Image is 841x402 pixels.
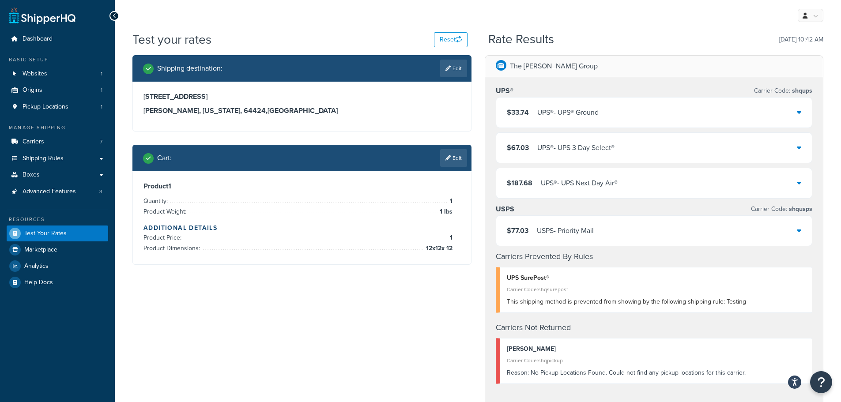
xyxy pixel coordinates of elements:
[24,230,67,237] span: Test Your Rates
[7,150,108,167] a: Shipping Rules
[537,142,615,154] div: UPS® - UPS 3 Day Select®
[507,368,529,377] span: Reason:
[7,82,108,98] li: Origins
[24,246,57,254] span: Marketplace
[7,66,108,82] a: Websites1
[790,86,812,95] span: shqups
[23,70,47,78] span: Websites
[496,322,813,334] h4: Carriers Not Returned
[437,207,453,217] span: 1 lbs
[7,242,108,258] a: Marketplace
[24,279,53,286] span: Help Docs
[7,134,108,150] li: Carriers
[541,177,618,189] div: UPS® - UPS Next Day Air®
[7,124,108,131] div: Manage Shipping
[507,178,532,188] span: $187.68
[507,343,806,355] div: [PERSON_NAME]
[7,82,108,98] a: Origins1
[7,274,108,290] a: Help Docs
[143,182,460,191] h3: Product 1
[101,70,102,78] span: 1
[157,64,223,72] h2: Shipping destination :
[507,297,746,306] span: This shipping method is prevented from showing by the following shipping rule: Testing
[101,86,102,94] span: 1
[7,184,108,200] a: Advanced Features3
[751,203,812,215] p: Carrier Code:
[507,272,806,284] div: UPS SurePost®
[754,85,812,97] p: Carrier Code:
[537,106,599,119] div: UPS® - UPS® Ground
[507,225,528,236] span: $77.03
[496,205,514,214] h3: USPS
[496,251,813,263] h4: Carriers Prevented By Rules
[23,188,76,195] span: Advanced Features
[157,154,172,162] h2: Cart :
[434,32,468,47] button: Reset
[23,138,44,146] span: Carriers
[440,60,467,77] a: Edit
[7,31,108,47] a: Dashboard
[23,155,64,162] span: Shipping Rules
[424,243,453,254] span: 12 x 12 x 12
[507,367,806,379] div: No Pickup Locations Found. Could not find any pickup locations for this carrier.
[537,225,594,237] div: USPS - Priority Mail
[143,92,460,101] h3: [STREET_ADDRESS]
[810,371,832,393] button: Open Resource Center
[507,283,806,296] div: Carrier Code: shqsurepost
[23,103,68,111] span: Pickup Locations
[99,188,102,195] span: 3
[7,216,108,223] div: Resources
[7,99,108,115] li: Pickup Locations
[448,196,453,207] span: 1
[507,143,529,153] span: $67.03
[507,107,529,117] span: $33.74
[440,149,467,167] a: Edit
[787,204,812,214] span: shqusps
[143,233,184,242] span: Product Price:
[7,56,108,64] div: Basic Setup
[143,223,460,233] h4: Additional Details
[100,138,102,146] span: 7
[507,354,806,367] div: Carrier Code: shqpickup
[143,207,189,216] span: Product Weight:
[132,31,211,48] h1: Test your rates
[7,184,108,200] li: Advanced Features
[7,99,108,115] a: Pickup Locations1
[143,244,202,253] span: Product Dimensions:
[143,196,170,206] span: Quantity:
[23,86,42,94] span: Origins
[488,33,554,46] h2: Rate Results
[510,60,598,72] p: The [PERSON_NAME] Group
[101,103,102,111] span: 1
[7,66,108,82] li: Websites
[24,263,49,270] span: Analytics
[496,86,513,95] h3: UPS®
[7,258,108,274] a: Analytics
[23,35,53,43] span: Dashboard
[779,34,823,46] p: [DATE] 10:42 AM
[448,233,453,243] span: 1
[7,134,108,150] a: Carriers7
[7,167,108,183] a: Boxes
[143,106,460,115] h3: [PERSON_NAME], [US_STATE], 64424 , [GEOGRAPHIC_DATA]
[7,225,108,241] a: Test Your Rates
[23,171,40,179] span: Boxes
